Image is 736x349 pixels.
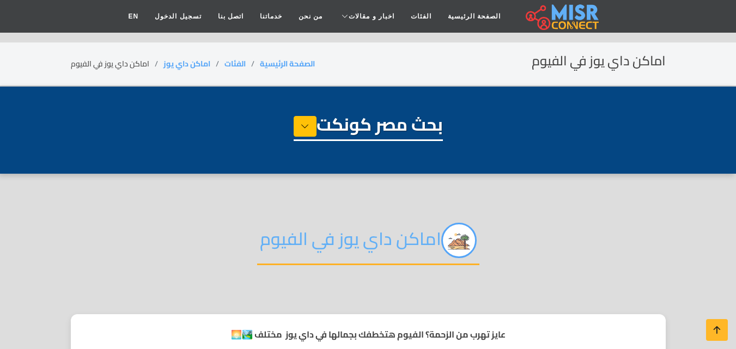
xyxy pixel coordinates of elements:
[231,326,506,342] strong: عايز تهرب من الزحمة؟ الفيوم هتخطفك بجمالها في داي يوز مختلف 🏞️🌅
[331,6,403,27] a: اخبار و مقالات
[294,114,443,141] h1: بحث مصر كونكت
[349,11,394,21] span: اخبار و مقالات
[440,6,509,27] a: الصفحة الرئيسية
[290,6,331,27] a: من نحن
[532,53,666,69] h2: اماكن داي يوز في الفيوم
[224,57,246,71] a: الفئات
[252,6,290,27] a: خدماتنا
[257,223,479,265] h2: اماكن داي يوز في الفيوم
[441,223,477,258] img: awbGIK1ThOJc9QUzHsnl.png
[526,3,599,30] img: main.misr_connect
[260,57,315,71] a: الصفحة الرئيسية
[71,58,163,70] li: اماكن داي يوز في الفيوم
[163,57,210,71] a: اماكن داي يوز
[403,6,440,27] a: الفئات
[120,6,147,27] a: EN
[210,6,252,27] a: اتصل بنا
[147,6,209,27] a: تسجيل الدخول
